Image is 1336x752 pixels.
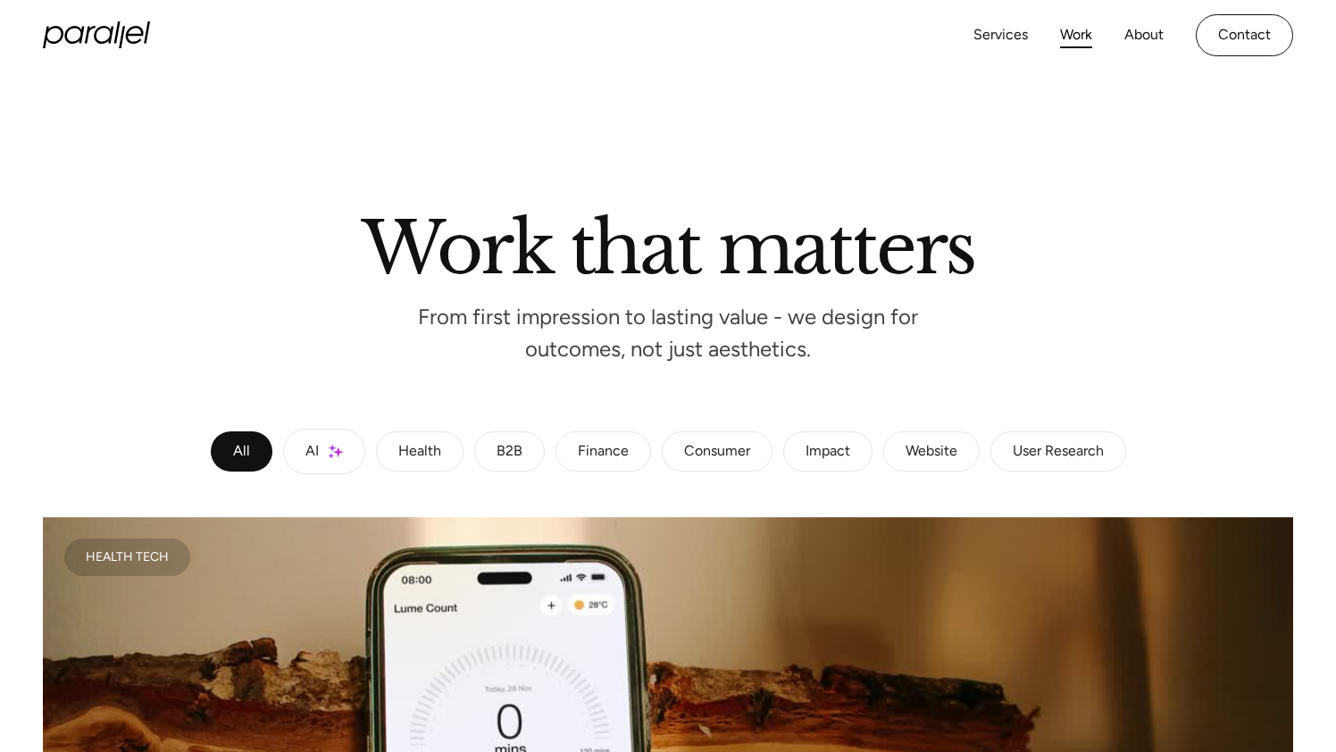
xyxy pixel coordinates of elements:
[973,22,1028,48] a: Services
[233,447,250,457] div: All
[1060,22,1092,48] a: Work
[1013,447,1104,457] div: User Research
[1196,14,1293,56] a: Contact
[906,447,957,457] div: Website
[806,447,850,457] div: Impact
[1124,22,1164,48] a: About
[305,447,319,457] div: AI
[578,447,629,457] div: Finance
[159,213,1177,274] h2: Work that matters
[684,447,750,457] div: Consumer
[497,447,522,457] div: B2B
[400,310,936,357] p: From first impression to lasting value - we design for outcomes, not just aesthetics.
[398,447,441,457] div: Health
[86,553,169,562] div: Health Tech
